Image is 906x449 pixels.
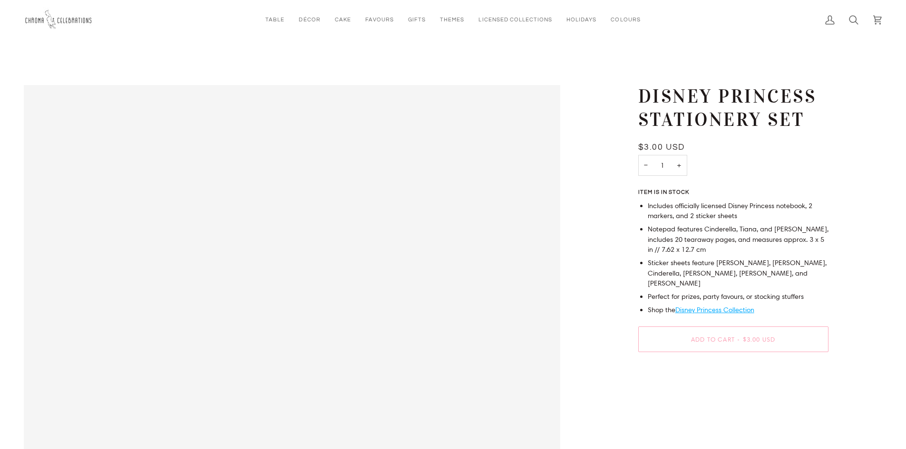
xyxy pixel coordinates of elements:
span: Themes [440,16,464,24]
span: Add to Cart [691,335,735,343]
li: Perfect for prizes, party favours, or stocking stuffers [648,292,828,302]
li: Notepad features Cinderella, Tiana, and [PERSON_NAME], includes 20 tearaway pages, and measures a... [648,224,828,255]
span: Gifts [408,16,426,24]
input: Quantity [638,155,687,176]
span: Décor [299,16,320,24]
span: Licensed Collections [478,16,552,24]
button: Decrease quantity [638,155,653,176]
span: $3.00 USD [743,335,776,343]
li: Includes officially licensed Disney Princess notebook, 2 markers, and 2 sticker sheets [648,201,828,222]
button: Increase quantity [671,155,687,176]
span: Table [265,16,284,24]
h1: Disney Princess Stationery Set [638,85,821,132]
li: Sticker sheets feature [PERSON_NAME], [PERSON_NAME], Cinderella, [PERSON_NAME], [PERSON_NAME], an... [648,258,828,289]
span: Holidays [566,16,596,24]
span: • [735,335,743,343]
button: Add to Cart [638,326,828,352]
a: Disney Princess Collection [675,306,754,314]
span: Cake [335,16,351,24]
span: $3.00 USD [638,143,685,152]
span: Item is in stock [638,190,706,195]
li: Shop the [648,305,828,315]
span: Favours [365,16,394,24]
span: Colours [611,16,640,24]
img: Chroma Celebrations [24,7,95,32]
